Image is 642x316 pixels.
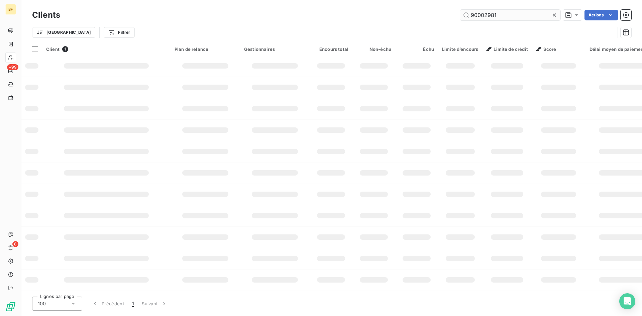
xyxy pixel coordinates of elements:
[486,46,528,52] span: Limite de crédit
[38,300,46,307] span: 100
[619,293,635,309] div: Open Intercom Messenger
[356,46,391,52] div: Non-échu
[88,297,128,311] button: Précédent
[244,46,306,52] div: Gestionnaires
[32,9,60,21] h3: Clients
[128,297,138,311] button: 1
[5,66,16,76] a: +99
[5,4,16,15] div: BF
[62,46,68,52] span: 1
[175,46,236,52] div: Plan de relance
[314,46,348,52] div: Encours total
[584,10,618,20] button: Actions
[132,300,134,307] span: 1
[460,10,560,20] input: Rechercher
[442,46,478,52] div: Limite d’encours
[12,241,18,247] span: 8
[104,27,134,38] button: Filtrer
[5,301,16,312] img: Logo LeanPay
[138,297,172,311] button: Suivant
[399,46,434,52] div: Échu
[536,46,556,52] span: Score
[7,64,18,70] span: +99
[46,46,60,52] span: Client
[32,27,95,38] button: [GEOGRAPHIC_DATA]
